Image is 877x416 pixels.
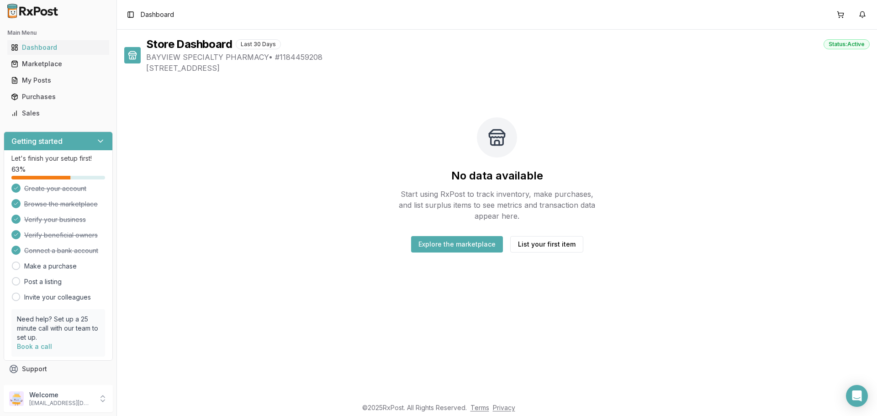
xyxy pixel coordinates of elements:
div: Sales [11,109,106,118]
span: Verify beneficial owners [24,231,98,240]
a: Dashboard [7,39,109,56]
p: [EMAIL_ADDRESS][DOMAIN_NAME] [29,400,93,407]
div: Purchases [11,92,106,101]
button: Feedback [4,377,113,394]
span: 63 % [11,165,26,174]
span: Dashboard [141,10,174,19]
button: Sales [4,106,113,121]
a: Invite your colleagues [24,293,91,302]
span: Browse the marketplace [24,200,98,209]
button: List your first item [510,236,583,253]
a: Purchases [7,89,109,105]
div: Status: Active [824,39,870,49]
a: Privacy [493,404,515,411]
nav: breadcrumb [141,10,174,19]
span: [STREET_ADDRESS] [146,63,870,74]
span: Verify your business [24,215,86,224]
img: User avatar [9,391,24,406]
h2: No data available [451,169,543,183]
a: Post a listing [24,277,62,286]
h1: Store Dashboard [146,37,232,52]
a: Make a purchase [24,262,77,271]
button: Support [4,361,113,377]
button: Dashboard [4,40,113,55]
h3: Getting started [11,136,63,147]
img: RxPost Logo [4,4,62,18]
span: Feedback [22,381,53,390]
span: BAYVIEW SPECIALTY PHARMACY • # 1184459208 [146,52,870,63]
div: Open Intercom Messenger [846,385,868,407]
button: Marketplace [4,57,113,71]
span: Connect a bank account [24,246,98,255]
button: Explore the marketplace [411,236,503,253]
p: Welcome [29,390,93,400]
a: Marketplace [7,56,109,72]
p: Need help? Set up a 25 minute call with our team to set up. [17,315,100,342]
p: Start using RxPost to track inventory, make purchases, and list surplus items to see metrics and ... [395,189,599,221]
p: Let's finish your setup first! [11,154,105,163]
span: Create your account [24,184,86,193]
button: My Posts [4,73,113,88]
a: My Posts [7,72,109,89]
a: Book a call [17,342,52,350]
div: Last 30 Days [236,39,281,49]
button: Purchases [4,90,113,104]
a: Terms [470,404,489,411]
h2: Main Menu [7,29,109,37]
div: My Posts [11,76,106,85]
a: Sales [7,105,109,121]
div: Dashboard [11,43,106,52]
div: Marketplace [11,59,106,68]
